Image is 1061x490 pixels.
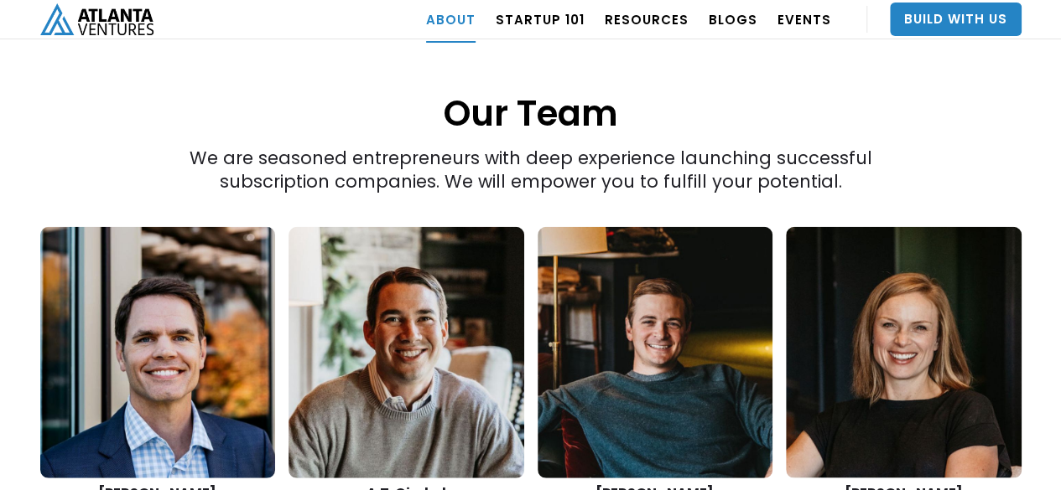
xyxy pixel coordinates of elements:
h1: Our Team [40,6,1022,137]
a: Build With Us [890,3,1022,36]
